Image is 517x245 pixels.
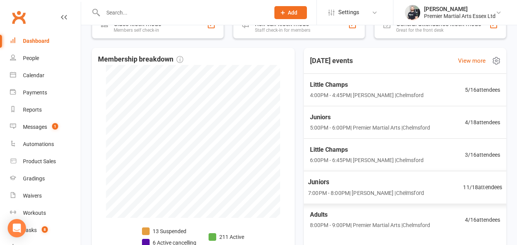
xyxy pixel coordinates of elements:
[465,118,500,127] span: 4 / 18 attendees
[23,72,44,78] div: Calendar
[10,84,81,101] a: Payments
[10,136,81,153] a: Automations
[98,54,183,65] span: Membership breakdown
[42,226,48,233] span: 8
[23,38,49,44] div: Dashboard
[310,156,424,164] span: 6:00PM - 6:45PM | [PERSON_NAME] | Chelmsford
[10,50,81,67] a: People
[10,187,81,204] a: Waivers
[396,28,481,33] div: Great for the front desk
[10,67,81,84] a: Calendar
[465,216,500,224] span: 4 / 16 attendees
[10,153,81,170] a: Product Sales
[209,233,244,241] li: 211 Active
[310,123,430,132] span: 5:00PM - 6:00PM | Premier Martial Arts | Chelmsford
[10,118,81,136] a: Messages 1
[405,5,420,20] img: thumb_image1616261423.png
[8,219,26,237] div: Open Intercom Messenger
[10,204,81,222] a: Workouts
[23,55,39,61] div: People
[23,124,47,130] div: Messages
[23,89,47,96] div: Payments
[114,28,161,33] div: Members self check-in
[424,6,496,13] div: [PERSON_NAME]
[310,210,430,220] span: Adults
[424,13,496,19] div: Premier Martial Arts Essex Ltd
[310,91,424,99] span: 4:00PM - 4:45PM | [PERSON_NAME] | Chelmsford
[142,227,196,235] li: 13 Suspended
[23,175,45,182] div: Gradings
[304,54,359,68] h3: [DATE] events
[465,151,500,159] span: 3 / 16 attendees
[10,32,81,50] a: Dashboard
[274,6,307,19] button: Add
[23,193,42,199] div: Waivers
[465,86,500,94] span: 5 / 16 attendees
[308,177,424,187] span: Juniors
[23,158,56,164] div: Product Sales
[310,221,430,229] span: 8:00PM - 9:00PM | Premier Martial Arts | Chelmsford
[10,101,81,118] a: Reports
[463,183,502,191] span: 11 / 18 attendees
[23,141,54,147] div: Automations
[23,227,37,233] div: Tasks
[310,80,424,90] span: Little Champs
[255,28,310,33] div: Staff check-in for members
[338,4,359,21] span: Settings
[23,210,46,216] div: Workouts
[10,170,81,187] a: Gradings
[310,145,424,155] span: Little Champs
[458,56,486,65] a: View more
[310,112,430,122] span: Juniors
[101,7,264,18] input: Search...
[308,188,424,197] span: 7:00PM - 8:00PM | [PERSON_NAME] | Chelmsford
[23,107,42,113] div: Reports
[52,123,58,130] span: 1
[10,222,81,239] a: Tasks 8
[9,8,28,27] a: Clubworx
[288,10,297,16] span: Add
